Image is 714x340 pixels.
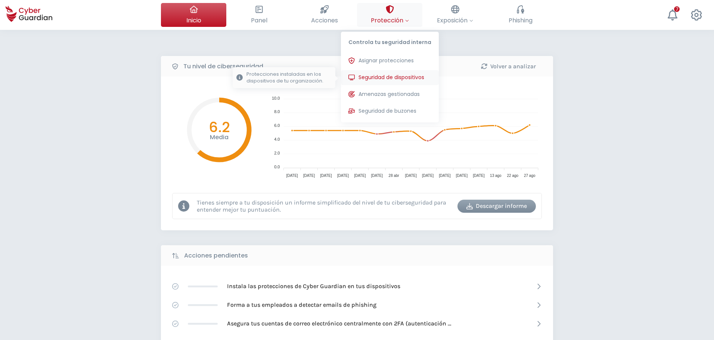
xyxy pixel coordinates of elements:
span: Seguridad de dispositivos [358,74,424,81]
tspan: 0.0 [274,165,280,169]
tspan: 8.0 [274,109,280,114]
button: ProtecciónControla tu seguridad internaAsignar proteccionesSeguridad de dispositivosProtecciones ... [357,3,422,27]
tspan: 4.0 [274,137,280,141]
button: Asignar protecciones [341,53,439,68]
tspan: [DATE] [473,174,485,178]
tspan: [DATE] [320,174,332,178]
div: 7 [674,6,680,12]
p: Instala las protecciones de Cyber Guardian en tus dispositivos [227,282,400,290]
button: Acciones [292,3,357,27]
tspan: [DATE] [439,174,451,178]
span: Panel [251,16,267,25]
b: Tu nivel de ciberseguridad [183,62,263,71]
p: Asegura tus cuentas de correo electrónico centralmente con 2FA (autenticación [PERSON_NAME] factor) [227,319,451,328]
p: Forma a tus empleados a detectar emails de phishing [227,301,376,309]
div: Volver a analizar [475,62,542,71]
button: Inicio [161,3,226,27]
button: Phishing [488,3,553,27]
tspan: 13 ago [490,174,502,178]
div: Descargar informe [463,202,530,210]
tspan: 22 ago [507,174,519,178]
button: Seguridad de dispositivosProtecciones instaladas en los dispositivos de tu organización. [341,70,439,85]
p: Controla tu seguridad interna [341,32,439,50]
tspan: [DATE] [456,174,468,178]
span: Amenazas gestionadas [358,90,420,98]
span: Exposición [437,16,473,25]
tspan: [DATE] [405,174,417,178]
span: Phishing [509,16,533,25]
span: Protección [371,16,409,25]
tspan: [DATE] [422,174,434,178]
tspan: [DATE] [337,174,349,178]
span: Inicio [186,16,201,25]
span: Seguridad de buzones [358,107,416,115]
p: Tienes siempre a tu disposición un informe simplificado del nivel de tu ciberseguridad para enten... [197,199,452,213]
tspan: [DATE] [286,174,298,178]
tspan: 2.0 [274,151,280,155]
button: Panel [226,3,292,27]
tspan: [DATE] [354,174,366,178]
span: Acciones [311,16,338,25]
button: Exposición [422,3,488,27]
tspan: [DATE] [303,174,315,178]
tspan: 6.0 [274,123,280,128]
span: Asignar protecciones [358,57,414,65]
tspan: 10.0 [272,96,280,100]
button: Volver a analizar [469,60,547,73]
button: Seguridad de buzones [341,104,439,119]
button: Amenazas gestionadas [341,87,439,102]
tspan: [DATE] [371,174,383,178]
tspan: 28 abr [389,174,400,178]
b: Acciones pendientes [184,251,248,260]
button: Descargar informe [457,200,536,213]
tspan: 27 ago [524,174,535,178]
p: Protecciones instaladas en los dispositivos de tu organización. [246,71,332,84]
